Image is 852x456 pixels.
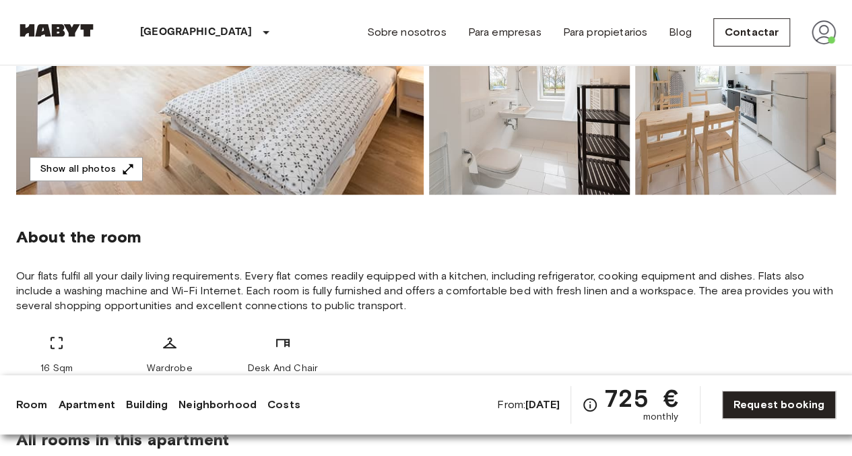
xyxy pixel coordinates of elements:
[140,24,253,40] p: [GEOGRAPHIC_DATA]
[366,24,446,40] a: Sobre nosotros
[126,397,168,413] a: Building
[603,386,678,410] span: 725 €
[713,18,790,46] a: Contactar
[267,397,300,413] a: Costs
[582,397,598,413] svg: Check cost overview for full price breakdown. Please note that discounts apply to new joiners onl...
[669,24,692,40] a: Blog
[30,157,143,182] button: Show all photos
[40,362,73,375] span: 16 Sqm
[16,397,48,413] a: Room
[635,18,836,195] img: Picture of unit DE-02-042-01M
[562,24,647,40] a: Para propietarios
[248,362,318,375] span: Desk And Chair
[16,430,836,450] span: All rooms in this apartment
[16,269,836,313] span: Our flats fulfil all your daily living requirements. Every flat comes readily equipped with a kit...
[525,398,560,411] b: [DATE]
[643,410,678,424] span: monthly
[497,397,560,412] span: From:
[468,24,542,40] a: Para empresas
[16,24,97,37] img: Habyt
[147,362,192,375] span: Wardrobe
[812,20,836,44] img: avatar
[59,397,115,413] a: Apartment
[429,18,630,195] img: Picture of unit DE-02-042-01M
[722,391,836,419] a: Request booking
[178,397,257,413] a: Neighborhood
[16,227,836,247] span: About the room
